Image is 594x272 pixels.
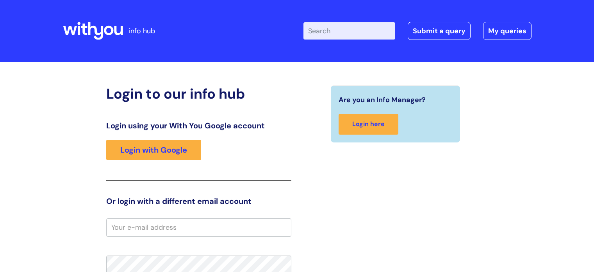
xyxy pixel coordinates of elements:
[303,22,395,40] input: Search
[106,196,291,206] h3: Or login with a different email account
[129,25,155,37] p: info hub
[106,121,291,130] h3: Login using your With You Google account
[106,85,291,102] h2: Login to our info hub
[408,22,471,40] a: Submit a query
[106,218,291,236] input: Your e-mail address
[483,22,532,40] a: My queries
[106,140,201,160] a: Login with Google
[339,94,426,106] span: Are you an Info Manager?
[339,114,398,135] a: Login here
